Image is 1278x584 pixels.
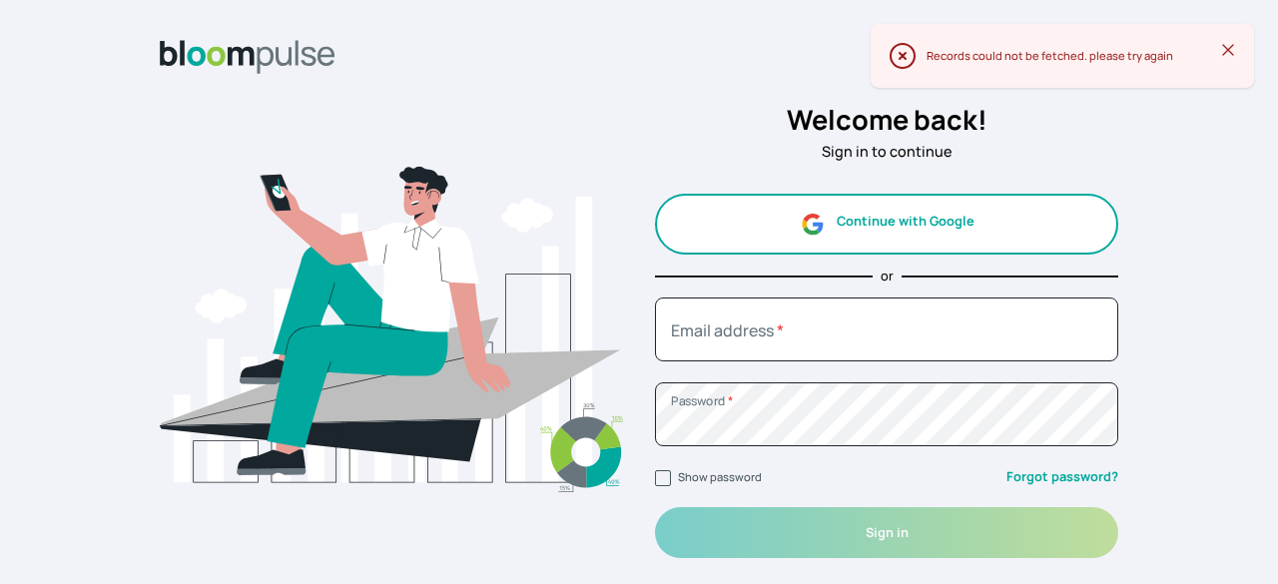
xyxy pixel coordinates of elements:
div: Records could not be fetched. please try again [927,48,1222,65]
img: signin.svg [160,98,623,560]
p: or [881,267,894,286]
p: Sign in to continue [655,141,1118,163]
h2: Welcome back! [655,100,1118,141]
button: Continue with Google [655,194,1118,255]
button: Sign in [655,507,1118,558]
img: google.svg [800,212,825,237]
a: Forgot password? [1006,467,1118,486]
img: Bloom Logo [160,40,335,74]
label: Show password [678,469,762,484]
